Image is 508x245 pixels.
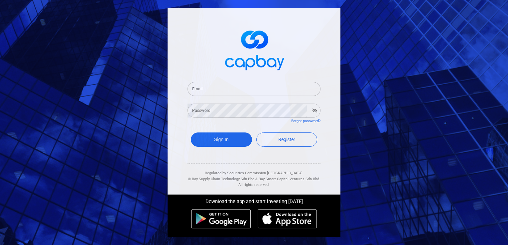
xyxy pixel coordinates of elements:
[191,209,251,228] img: android
[278,137,295,142] span: Register
[258,209,317,228] img: ios
[188,177,254,181] span: © Bay Supply Chain Technology Sdn Bhd
[191,132,252,147] button: Sign In
[256,132,317,147] a: Register
[221,25,287,74] img: logo
[163,195,345,206] div: Download the app and start investing [DATE]
[188,164,320,188] div: Regulated by Securities Commission [GEOGRAPHIC_DATA]. & All rights reserved.
[291,119,320,123] a: Forgot password?
[259,177,320,181] span: Bay Smart Capital Ventures Sdn Bhd.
